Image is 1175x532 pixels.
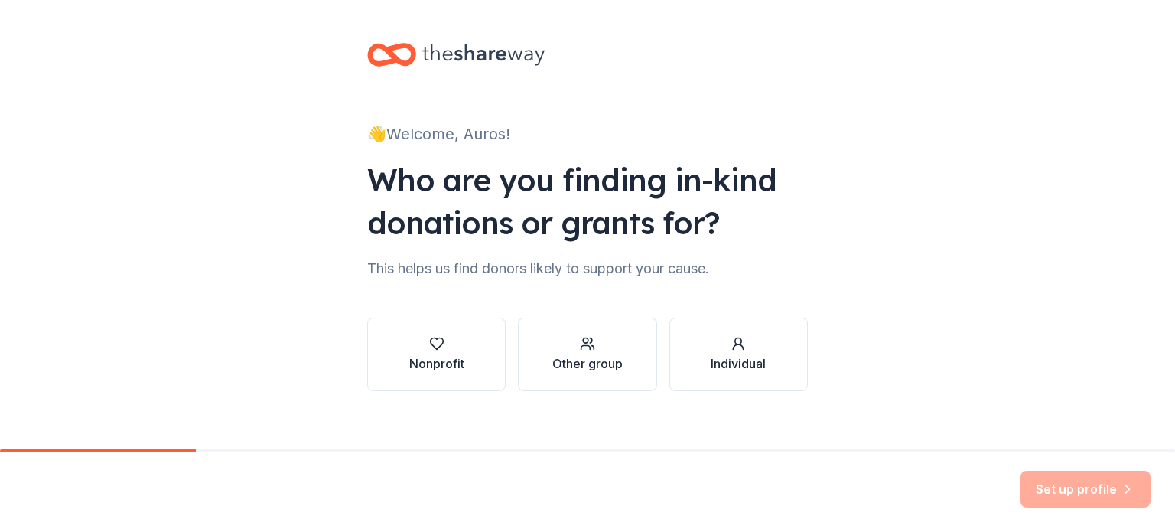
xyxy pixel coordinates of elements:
[711,354,766,373] div: Individual
[409,354,464,373] div: Nonprofit
[367,122,808,146] div: 👋 Welcome, Auros!
[367,318,506,391] button: Nonprofit
[669,318,808,391] button: Individual
[367,158,808,244] div: Who are you finding in-kind donations or grants for?
[367,256,808,281] div: This helps us find donors likely to support your cause.
[552,354,623,373] div: Other group
[518,318,656,391] button: Other group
